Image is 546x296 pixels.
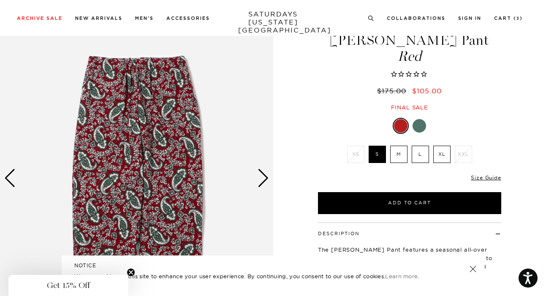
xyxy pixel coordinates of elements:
p: The [PERSON_NAME] Pant features a seasonal all-over paisley print that brings a bold yet consider... [318,245,501,296]
a: Cart (3) [494,16,523,21]
label: M [390,146,407,163]
a: Size Guide [471,174,501,181]
small: 3 [516,17,520,21]
p: We use cookies on this site to enhance your user experience. By continuing, you consent to our us... [74,272,442,280]
div: Next slide [258,169,269,187]
a: Collaborations [387,16,445,21]
h5: NOTICE [74,262,472,269]
button: Add to Cart [318,192,501,214]
div: Previous slide [4,169,16,187]
div: Final sale [317,104,503,111]
label: S [369,146,386,163]
span: $105.00 [412,87,442,95]
del: $175.00 [377,87,410,95]
span: Red [317,49,503,63]
a: Learn more [385,273,418,280]
h1: [PERSON_NAME] Pant [317,33,503,63]
a: New Arrivals [75,16,122,21]
button: Description [318,231,360,236]
div: Get 15% OffClose teaser [8,275,128,296]
label: L [412,146,429,163]
a: Archive Sale [17,16,62,21]
span: Rated 0.0 out of 5 stars 0 reviews [317,70,503,79]
button: Close teaser [127,268,135,277]
label: XL [433,146,451,163]
span: Get 15% Off [47,280,90,291]
a: SATURDAYS[US_STATE][GEOGRAPHIC_DATA] [238,10,308,34]
a: Accessories [166,16,210,21]
a: Men's [135,16,154,21]
a: Sign In [458,16,481,21]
